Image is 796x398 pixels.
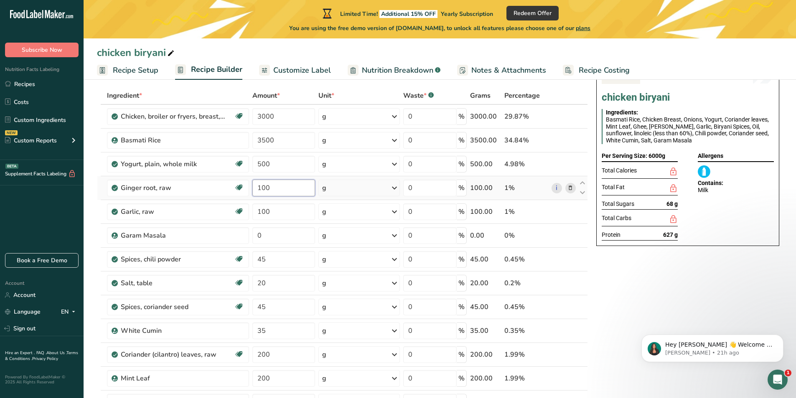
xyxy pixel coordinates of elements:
div: g [322,112,326,122]
span: Recipe Setup [113,65,158,76]
a: Notes & Attachments [457,61,546,80]
div: BETA [5,164,18,169]
span: Unit [318,91,334,101]
div: Chicken, broiler or fryers, breast, skinless, boneless, meat only, cooked, grilled [121,112,225,122]
div: 4.98% [504,159,548,169]
span: Notes & Attachments [471,65,546,76]
span: Yearly Subscription [441,10,493,18]
span: Grams [470,91,491,101]
img: Milk [698,165,710,178]
div: Limited Time! [321,8,493,18]
span: Redeem Offer [514,9,552,18]
span: Customize Label [273,65,331,76]
div: 45.00 [470,254,501,264]
div: Per Serving Size: 6000g [602,151,678,162]
div: White Cumin [121,326,225,336]
span: Total Sugars [602,200,634,208]
span: plans [576,24,590,32]
span: Total Fat [602,184,625,193]
h1: chicken biryani [602,92,774,102]
div: 0.45% [504,254,548,264]
div: NEW [5,130,18,135]
div: g [322,373,326,383]
div: Yogurt, plain, whole milk [121,159,225,169]
a: FAQ . [36,350,46,356]
div: Mint Leaf [121,373,225,383]
div: 0.2% [504,278,548,288]
span: 627 g [663,231,678,238]
span: 1 [785,370,791,376]
div: 0% [504,231,548,241]
span: Protein [602,231,621,238]
div: Spices, chili powder [121,254,225,264]
div: 3500.00 [470,135,501,145]
div: g [322,183,326,193]
div: Powered By FoodLabelMaker © 2025 All Rights Reserved [5,375,79,385]
div: Ginger root, raw [121,183,225,193]
a: Recipe Setup [97,61,158,80]
div: Allergens [698,151,774,162]
a: Customize Label [259,61,331,80]
div: g [322,254,326,264]
div: g [322,159,326,169]
span: Contains: [698,180,723,186]
a: Terms & Conditions . [5,350,78,362]
a: Recipe Costing [563,61,630,80]
div: 100.00 [470,183,501,193]
div: g [322,326,326,336]
span: Amount [252,91,280,101]
a: Language [5,304,41,319]
span: Total Carbs [602,215,631,224]
div: g [322,231,326,241]
div: 3000.00 [470,112,501,122]
a: Hire an Expert . [5,350,35,356]
span: Basmati Rice, Chicken Breast, Onions, Yogurt, Coriander leaves, Mint Leaf, Ghee, [PERSON_NAME], G... [606,116,769,144]
div: g [322,207,326,217]
span: Nutrition Breakdown [362,65,433,76]
div: 1.99% [504,373,548,383]
div: 34.84% [504,135,548,145]
div: 1% [504,207,548,217]
div: Coriander (cilantro) leaves, raw [121,350,225,360]
a: About Us . [46,350,66,356]
div: Garam Masala [121,231,225,241]
span: Recipe Costing [579,65,630,76]
div: g [322,350,326,360]
iframe: Intercom live chat [768,370,788,390]
span: Percentage [504,91,540,101]
button: Redeem Offer [506,6,559,20]
span: Total Calories [602,167,637,177]
div: 500.00 [470,159,501,169]
div: Waste [403,91,434,101]
div: EN [61,307,79,317]
button: Subscribe Now [5,43,79,57]
div: 35.00 [470,326,501,336]
a: Recipe Builder [175,60,242,80]
div: 100.00 [470,207,501,217]
div: g [322,278,326,288]
div: chicken biryani [97,45,176,60]
div: 45.00 [470,302,501,312]
span: Additional 15% OFF [379,10,437,18]
div: Milk [698,187,774,194]
span: Subscribe Now [22,46,62,54]
div: Garlic, raw [121,207,225,217]
div: g [322,302,326,312]
div: 29.87% [504,112,548,122]
div: 200.00 [470,350,501,360]
div: 200.00 [470,373,501,383]
a: Privacy Policy [32,356,58,362]
div: 20.00 [470,278,501,288]
div: 1.99% [504,350,548,360]
div: 1% [504,183,548,193]
span: Recipe Builder [191,64,242,75]
a: Book a Free Demo [5,253,79,268]
div: Salt, table [121,278,225,288]
div: g [322,135,326,145]
div: Ingredients: [606,109,771,116]
span: 68 g [666,200,678,208]
span: You are using the free demo version of [DOMAIN_NAME], to unlock all features please choose one of... [289,24,590,33]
